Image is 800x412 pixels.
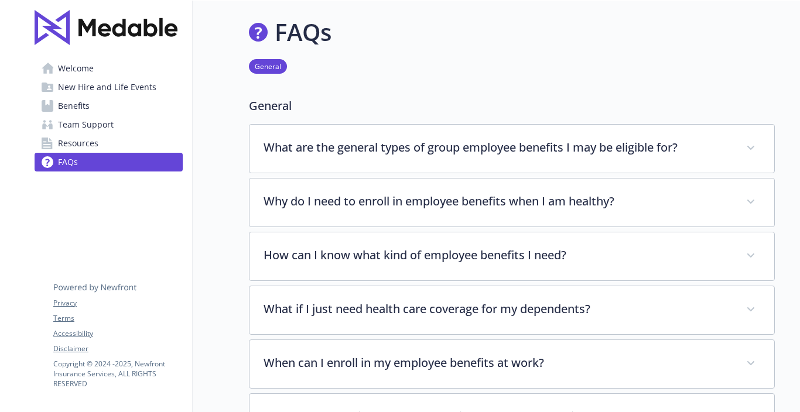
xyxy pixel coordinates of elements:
p: General [249,97,775,115]
a: Benefits [35,97,183,115]
p: How can I know what kind of employee benefits I need? [264,246,732,264]
span: New Hire and Life Events [58,78,156,97]
a: General [249,60,287,71]
p: Why do I need to enroll in employee benefits when I am healthy? [264,193,732,210]
a: FAQs [35,153,183,171]
div: What are the general types of group employee benefits I may be eligible for? [249,125,774,173]
p: Copyright © 2024 - 2025 , Newfront Insurance Services, ALL RIGHTS RESERVED [53,359,182,389]
a: New Hire and Life Events [35,78,183,97]
a: Privacy [53,298,182,308]
span: FAQs [58,153,78,171]
a: Team Support [35,115,183,134]
p: What if I just need health care coverage for my dependents? [264,300,732,318]
a: Welcome [35,59,183,78]
div: What if I just need health care coverage for my dependents? [249,286,774,334]
span: Benefits [58,97,90,115]
a: Resources [35,134,183,153]
p: What are the general types of group employee benefits I may be eligible for? [264,139,732,156]
div: How can I know what kind of employee benefits I need? [249,232,774,280]
span: Team Support [58,115,114,134]
a: Accessibility [53,328,182,339]
a: Disclaimer [53,344,182,354]
span: Resources [58,134,98,153]
span: Welcome [58,59,94,78]
a: Terms [53,313,182,324]
p: When can I enroll in my employee benefits at work? [264,354,732,372]
div: Why do I need to enroll in employee benefits when I am healthy? [249,178,774,226]
div: When can I enroll in my employee benefits at work? [249,340,774,388]
h1: FAQs [275,15,331,50]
